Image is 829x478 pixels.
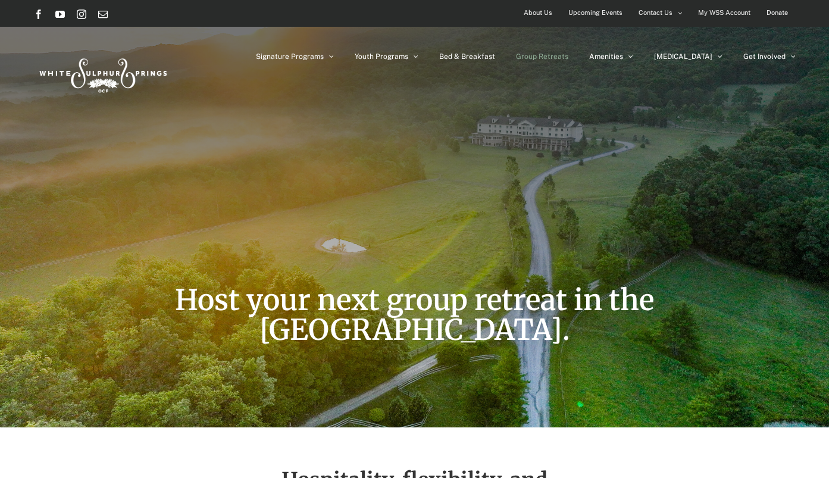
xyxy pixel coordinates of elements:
[77,10,86,19] a: Instagram
[355,53,408,60] span: Youth Programs
[98,10,108,19] a: Email
[439,27,495,86] a: Bed & Breakfast
[767,4,788,21] span: Donate
[256,27,796,86] nav: Main Menu
[55,10,65,19] a: YouTube
[568,4,622,21] span: Upcoming Events
[175,282,654,348] span: Host your next group retreat in the [GEOGRAPHIC_DATA].
[654,53,712,60] span: [MEDICAL_DATA]
[698,4,750,21] span: My WSS Account
[589,53,623,60] span: Amenities
[589,27,633,86] a: Amenities
[743,27,796,86] a: Get Involved
[654,27,722,86] a: [MEDICAL_DATA]
[34,45,171,101] img: White Sulphur Springs Logo
[524,4,552,21] span: About Us
[256,53,324,60] span: Signature Programs
[355,27,418,86] a: Youth Programs
[516,27,568,86] a: Group Retreats
[639,4,672,21] span: Contact Us
[743,53,786,60] span: Get Involved
[439,53,495,60] span: Bed & Breakfast
[516,53,568,60] span: Group Retreats
[256,27,334,86] a: Signature Programs
[34,10,43,19] a: Facebook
